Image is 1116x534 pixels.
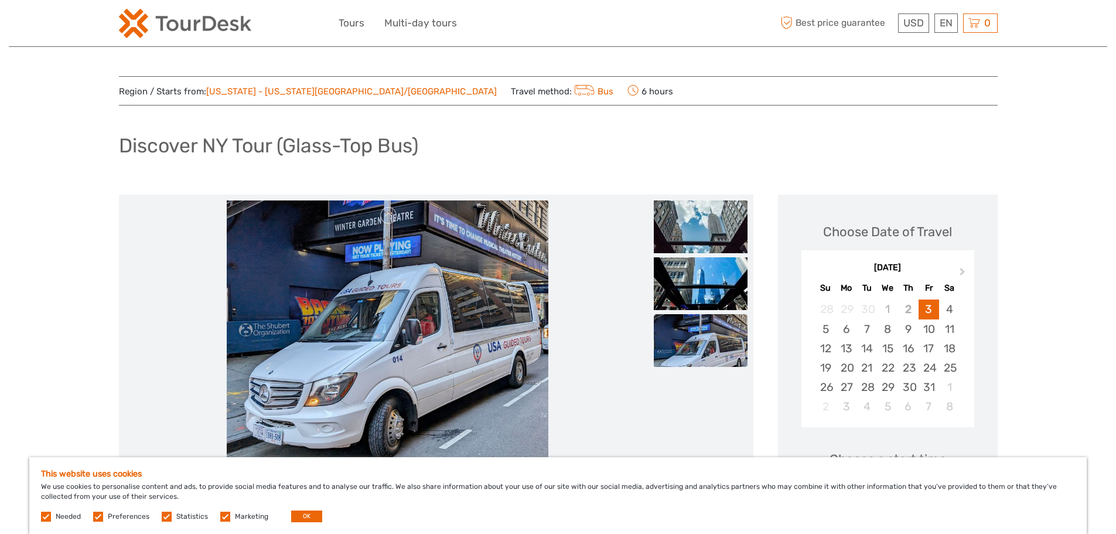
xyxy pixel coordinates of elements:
[572,86,614,97] a: Bus
[919,377,939,397] div: Choose Friday, October 31st, 2025
[815,397,836,416] div: Not available Sunday, November 2nd, 2025
[16,21,132,30] p: We're away right now. Please check back later!
[836,377,856,397] div: Choose Monday, October 27th, 2025
[778,13,895,33] span: Best price guarantee
[939,300,960,319] div: Choose Saturday, October 4th, 2025
[954,265,973,284] button: Next Month
[206,86,497,97] a: [US_STATE] - [US_STATE][GEOGRAPHIC_DATA]/[GEOGRAPHIC_DATA]
[815,319,836,339] div: Choose Sunday, October 5th, 2025
[856,280,877,296] div: Tu
[235,512,268,522] label: Marketing
[919,319,939,339] div: Choose Friday, October 10th, 2025
[56,512,81,522] label: Needed
[836,358,856,377] div: Choose Monday, October 20th, 2025
[815,377,836,397] div: Choose Sunday, October 26th, 2025
[339,15,364,32] a: Tours
[898,397,919,416] div: Choose Thursday, November 6th, 2025
[119,134,418,158] h1: Discover NY Tour (Glass-Top Bus)
[898,300,919,319] div: Not available Thursday, October 2nd, 2025
[939,280,960,296] div: Sa
[919,300,939,319] div: Choose Friday, October 3rd, 2025
[815,280,836,296] div: Su
[898,358,919,377] div: Choose Thursday, October 23rd, 2025
[815,300,836,319] div: Not available Sunday, September 28th, 2025
[856,300,877,319] div: Not available Tuesday, September 30th, 2025
[836,300,856,319] div: Not available Monday, September 29th, 2025
[898,339,919,358] div: Choose Thursday, October 16th, 2025
[898,319,919,339] div: Choose Thursday, October 9th, 2025
[939,397,960,416] div: Choose Saturday, November 8th, 2025
[877,377,897,397] div: Choose Wednesday, October 29th, 2025
[836,280,856,296] div: Mo
[856,358,877,377] div: Choose Tuesday, October 21st, 2025
[836,339,856,358] div: Choose Monday, October 13th, 2025
[939,358,960,377] div: Choose Saturday, October 25th, 2025
[801,262,974,274] div: [DATE]
[627,83,673,99] span: 6 hours
[384,15,457,32] a: Multi-day tours
[830,450,946,468] span: Choose a start time
[805,300,970,416] div: month 2025-10
[934,13,958,33] div: EN
[41,469,1075,479] h5: This website uses cookies
[856,397,877,416] div: Choose Tuesday, November 4th, 2025
[856,339,877,358] div: Choose Tuesday, October 14th, 2025
[939,339,960,358] div: Choose Saturday, October 18th, 2025
[919,397,939,416] div: Choose Friday, November 7th, 2025
[654,314,748,367] img: 8efdf0cbae77477e9a031066eefc31be_slider_thumbnail.jpg
[176,512,208,522] label: Statistics
[823,223,952,241] div: Choose Date of Travel
[227,200,549,482] img: 8efdf0cbae77477e9a031066eefc31be_main_slider.jpg
[877,339,897,358] div: Choose Wednesday, October 15th, 2025
[291,511,322,522] button: OK
[836,319,856,339] div: Choose Monday, October 6th, 2025
[856,377,877,397] div: Choose Tuesday, October 28th, 2025
[877,300,897,319] div: Not available Wednesday, October 1st, 2025
[919,339,939,358] div: Choose Friday, October 17th, 2025
[898,377,919,397] div: Choose Thursday, October 30th, 2025
[815,339,836,358] div: Choose Sunday, October 12th, 2025
[108,512,149,522] label: Preferences
[654,200,748,253] img: cb7ebf851b7a47448002451a981b02f2_slider_thumbnail.jpg
[877,358,897,377] div: Choose Wednesday, October 22nd, 2025
[982,17,992,29] span: 0
[919,358,939,377] div: Choose Friday, October 24th, 2025
[877,319,897,339] div: Choose Wednesday, October 8th, 2025
[119,9,251,38] img: 2254-3441b4b5-4e5f-4d00-b396-31f1d84a6ebf_logo_small.png
[903,17,924,29] span: USD
[877,397,897,416] div: Choose Wednesday, November 5th, 2025
[919,280,939,296] div: Fr
[135,18,149,32] button: Open LiveChat chat widget
[29,457,1087,534] div: We use cookies to personalise content and ads, to provide social media features and to analyse ou...
[856,319,877,339] div: Choose Tuesday, October 7th, 2025
[511,83,614,99] span: Travel method:
[939,319,960,339] div: Choose Saturday, October 11th, 2025
[654,257,748,310] img: 72d20c8f7266470280298a6721863539_slider_thumbnail.jpg
[119,86,497,98] span: Region / Starts from:
[815,358,836,377] div: Choose Sunday, October 19th, 2025
[939,377,960,397] div: Choose Saturday, November 1st, 2025
[898,280,919,296] div: Th
[877,280,897,296] div: We
[836,397,856,416] div: Choose Monday, November 3rd, 2025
